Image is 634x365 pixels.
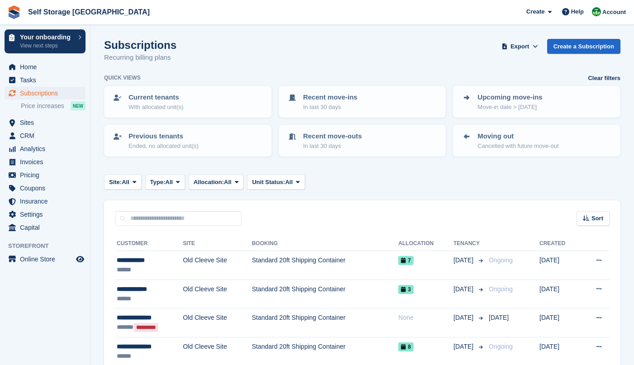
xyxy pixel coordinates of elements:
[104,39,176,51] h1: Subscriptions
[5,169,86,181] a: menu
[252,237,398,251] th: Booking
[145,175,185,190] button: Type: All
[75,254,86,265] a: Preview store
[477,131,558,142] p: Moving out
[5,29,86,53] a: Your onboarding View next steps
[189,175,244,190] button: Allocation: All
[129,142,199,151] p: Ended, no allocated unit(s)
[5,182,86,194] a: menu
[20,34,74,40] p: Your onboarding
[398,256,414,265] span: 7
[252,280,398,308] td: Standard 20ft Shipping Container
[453,313,475,322] span: [DATE]
[129,131,199,142] p: Previous tenants
[122,178,129,187] span: All
[194,178,224,187] span: Allocation:
[489,256,513,264] span: Ongoing
[104,52,176,63] p: Recurring billing plans
[489,343,513,350] span: Ongoing
[104,175,142,190] button: Site: All
[183,251,252,280] td: Old Cleeve Site
[224,178,232,187] span: All
[539,237,580,251] th: Created
[150,178,166,187] span: Type:
[454,87,620,117] a: Upcoming move-ins Move-in date > [DATE]
[591,214,603,223] span: Sort
[539,280,580,308] td: [DATE]
[129,103,183,112] p: With allocated unit(s)
[183,308,252,337] td: Old Cleeve Site
[21,101,86,111] a: Price increases NEW
[510,42,529,51] span: Export
[280,126,445,156] a: Recent move-outs In last 30 days
[5,61,86,73] a: menu
[5,195,86,208] a: menu
[539,251,580,280] td: [DATE]
[398,313,453,322] div: None
[20,61,74,73] span: Home
[8,242,90,251] span: Storefront
[5,87,86,100] a: menu
[5,221,86,234] a: menu
[20,253,74,265] span: Online Store
[247,175,305,190] button: Unit Status: All
[20,208,74,221] span: Settings
[588,74,620,83] a: Clear filters
[398,237,453,251] th: Allocation
[20,142,74,155] span: Analytics
[602,8,626,17] span: Account
[20,74,74,86] span: Tasks
[7,5,21,19] img: stora-icon-8386f47178a22dfd0bd8f6a31ec36ba5ce8667c1dd55bd0f319d3a0aa187defe.svg
[104,74,141,82] h6: Quick views
[165,178,173,187] span: All
[453,284,475,294] span: [DATE]
[5,129,86,142] a: menu
[20,156,74,168] span: Invoices
[398,285,414,294] span: 3
[303,103,358,112] p: In last 30 days
[285,178,293,187] span: All
[129,92,183,103] p: Current tenants
[453,256,475,265] span: [DATE]
[547,39,620,54] a: Create a Subscription
[252,178,285,187] span: Unit Status:
[5,208,86,221] a: menu
[571,7,584,16] span: Help
[24,5,153,19] a: Self Storage [GEOGRAPHIC_DATA]
[5,116,86,129] a: menu
[280,87,445,117] a: Recent move-ins In last 30 days
[454,126,620,156] a: Moving out Cancelled with future move-out
[105,87,271,117] a: Current tenants With allocated unit(s)
[105,126,271,156] a: Previous tenants Ended, no allocated unit(s)
[5,74,86,86] a: menu
[5,142,86,155] a: menu
[20,87,74,100] span: Subscriptions
[252,251,398,280] td: Standard 20ft Shipping Container
[109,178,122,187] span: Site:
[183,280,252,308] td: Old Cleeve Site
[20,116,74,129] span: Sites
[20,221,74,234] span: Capital
[398,342,414,351] span: 8
[453,237,485,251] th: Tenancy
[489,285,513,293] span: Ongoing
[303,142,362,151] p: In last 30 days
[526,7,544,16] span: Create
[20,195,74,208] span: Insurance
[20,182,74,194] span: Coupons
[252,308,398,337] td: Standard 20ft Shipping Container
[20,42,74,50] p: View next steps
[477,92,542,103] p: Upcoming move-ins
[592,7,601,16] img: Mackenzie Wells
[477,142,558,151] p: Cancelled with future move-out
[5,253,86,265] a: menu
[5,156,86,168] a: menu
[71,101,86,110] div: NEW
[303,92,358,103] p: Recent move-ins
[115,237,183,251] th: Customer
[303,131,362,142] p: Recent move-outs
[489,314,509,321] span: [DATE]
[477,103,542,112] p: Move-in date > [DATE]
[539,308,580,337] td: [DATE]
[20,129,74,142] span: CRM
